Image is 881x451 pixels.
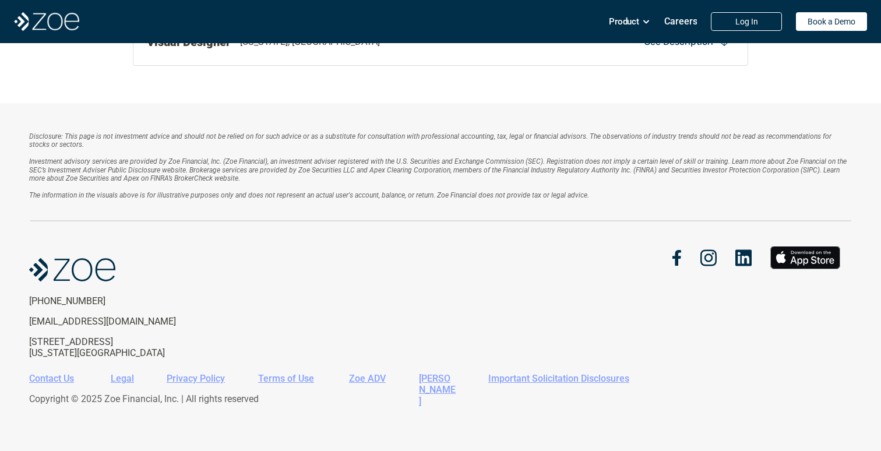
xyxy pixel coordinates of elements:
[664,16,697,27] p: Careers
[735,17,758,27] p: Log In
[29,373,74,384] a: Contact Us
[711,12,782,31] a: Log In
[796,12,867,31] a: Book a Demo
[29,316,220,327] p: [EMAIL_ADDRESS][DOMAIN_NAME]
[29,393,843,404] p: Copyright © 2025 Zoe Financial, Inc. | All rights reserved
[609,13,639,30] p: Product
[349,373,386,384] a: Zoe ADV
[29,191,589,199] em: The information in the visuals above is for illustrative purposes only and does not represent an ...
[488,373,629,384] a: Important Solicitation Disclosures
[419,373,456,406] a: [PERSON_NAME]
[167,373,225,384] a: Privacy Policy
[29,295,220,306] p: [PHONE_NUMBER]
[29,336,220,358] p: [STREET_ADDRESS] [US_STATE][GEOGRAPHIC_DATA]
[258,373,314,384] a: Terms of Use
[808,17,855,27] p: Book a Demo
[111,373,134,384] a: Legal
[29,157,848,182] em: Investment advisory services are provided by Zoe Financial, Inc. (Zoe Financial), an investment a...
[29,132,833,149] em: Disclosure: This page is not investment advice and should not be relied on for such advice or as ...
